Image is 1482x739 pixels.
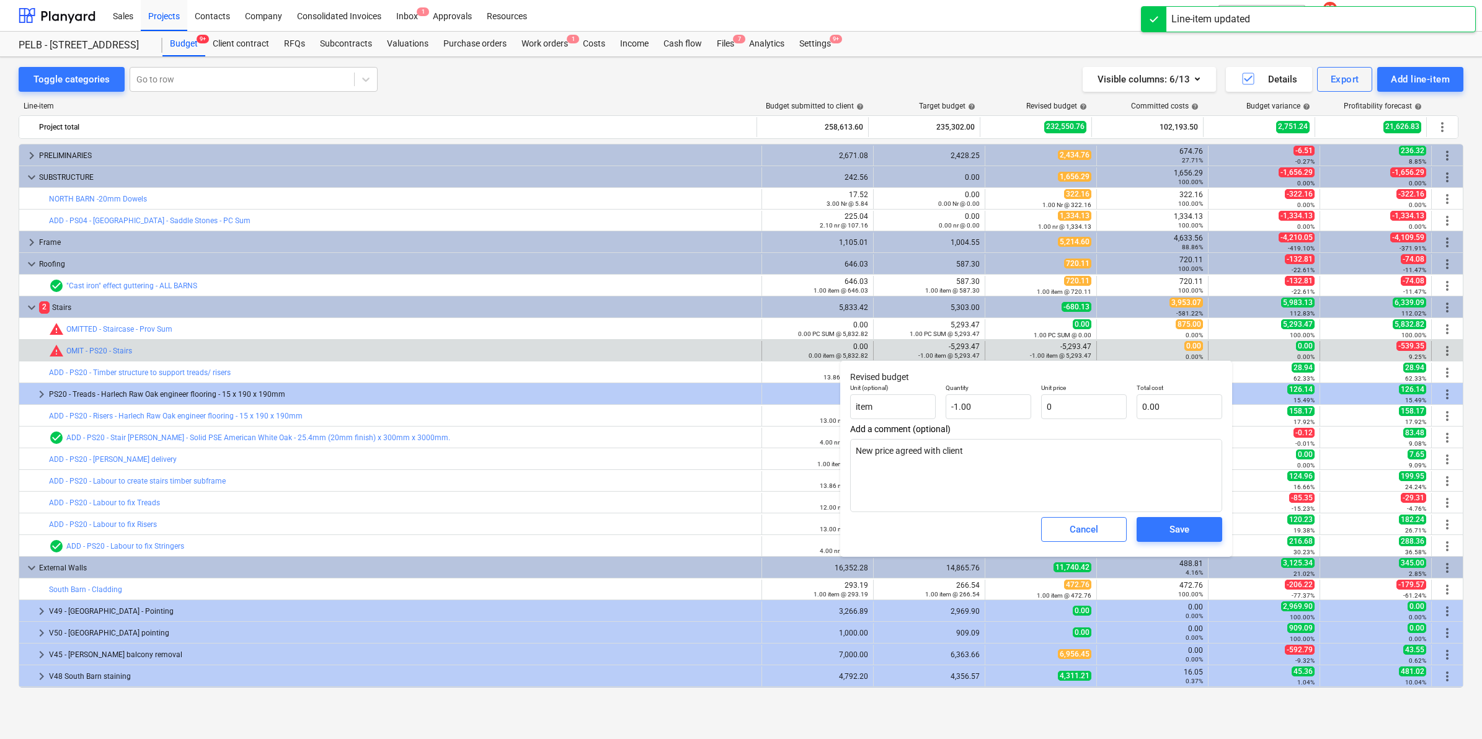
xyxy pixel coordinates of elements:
[1178,200,1203,207] small: 100.00%
[49,216,251,225] a: ADD - PS04 - [GEOGRAPHIC_DATA] - Saddle Stones - PC Sum
[162,32,205,56] div: Budget
[1297,201,1315,208] small: 0.00%
[1288,245,1315,252] small: -419.10%
[1440,213,1455,228] span: More actions
[1401,254,1426,264] span: -74.08
[1440,626,1455,640] span: More actions
[742,32,792,56] a: Analytics
[1409,462,1426,469] small: 9.09%
[1178,222,1203,229] small: 100.00%
[1440,474,1455,489] span: More actions
[66,542,184,551] a: ADD - PS20 - Labour to fix Stringers
[879,173,980,182] div: 0.00
[49,412,303,420] a: ADD - PS20 - Risers - Harlech Raw Oak engineer flooring - 15 x 190 x 190mm
[879,260,980,268] div: 587.30
[1440,365,1455,380] span: More actions
[919,102,975,110] div: Target budget
[1401,493,1426,503] span: -29.31
[1401,276,1426,286] span: -74.08
[514,32,575,56] a: Work orders1
[1064,259,1091,268] span: 720.11
[1390,232,1426,242] span: -4,109.59
[1403,288,1426,295] small: -11.47%
[49,195,147,203] a: NORTH BARN -20mm Dowels
[34,387,49,402] span: keyboard_arrow_right
[1276,121,1310,133] span: 2,751.24
[1317,67,1373,92] button: Export
[850,371,1222,384] p: Revised budget
[1399,536,1426,546] span: 288.36
[1169,521,1189,538] div: Save
[820,417,868,424] small: 13.00 nr @ 74.68
[1440,517,1455,532] span: More actions
[1408,449,1426,459] span: 7.65
[820,429,868,446] div: 919.60
[823,374,868,381] small: 13.86 m @ 3.69
[1285,189,1315,199] span: -322.16
[1409,440,1426,447] small: 9.08%
[1293,484,1315,490] small: 16.66%
[1038,223,1091,230] small: 1.00 nr @ 1,334.13
[820,526,868,533] small: 13.00 nr @ 52.48
[1409,158,1426,165] small: 8.85%
[850,424,1222,434] span: Add a comment (optional)
[49,455,177,464] a: ADD - PS20 - [PERSON_NAME] delivery
[820,407,868,425] div: 970.84
[1440,560,1455,575] span: More actions
[1178,265,1203,272] small: 100.00%
[827,190,868,208] div: 17.52
[1287,471,1315,481] span: 124.96
[1182,244,1203,250] small: 88.86%
[24,257,39,272] span: keyboard_arrow_down
[613,32,656,56] div: Income
[1409,201,1426,208] small: 0.00%
[925,277,980,294] div: 587.30
[798,330,868,337] small: 0.00 PC SUM @ 5,832.82
[814,277,868,294] div: 646.03
[1287,536,1315,546] span: 216.68
[24,148,39,163] span: keyboard_arrow_right
[1102,255,1203,273] div: 720.11
[767,303,868,312] div: 5,833.42
[1293,146,1315,156] span: -6.51
[1287,406,1315,416] span: 158.17
[1293,397,1315,404] small: 15.49%
[1295,158,1315,165] small: -0.27%
[1440,148,1455,163] span: More actions
[1292,288,1315,295] small: -22.61%
[1241,71,1297,87] div: Details
[1405,397,1426,404] small: 15.49%
[49,520,157,529] a: ADD - PS20 - Labour to fix Risers
[938,190,980,208] div: 0.00
[49,477,226,485] a: ADD - PS20 - Labour to create stairs timber subframe
[514,32,575,56] div: Work orders
[1405,375,1426,382] small: 62.33%
[1042,201,1091,208] small: 1.00 Nr @ 322.16
[1137,384,1222,394] p: Total cost
[1131,102,1199,110] div: Committed costs
[767,238,868,247] div: 1,105.01
[1189,103,1199,110] span: help
[1390,167,1426,177] span: -1,656.29
[1279,211,1315,221] span: -1,334.13
[1178,287,1203,294] small: 100.00%
[1290,310,1315,317] small: 112.83%
[767,260,868,268] div: 646.03
[1440,409,1455,423] span: More actions
[1391,71,1450,87] div: Add line-item
[205,32,277,56] a: Client contract
[575,32,613,56] div: Costs
[1279,232,1315,242] span: -4,210.05
[879,151,980,160] div: 2,428.25
[1403,428,1426,438] span: 83.48
[910,321,980,338] div: 5,293.47
[820,439,868,446] small: 4.00 nr @ 229.90
[1440,495,1455,510] span: More actions
[49,278,64,293] span: Line-item has 1 RFQs
[817,451,868,468] div: 84.17
[1383,121,1421,133] span: 21,626.83
[1176,319,1203,329] span: 875.00
[925,287,980,294] small: 1.00 item @ 587.30
[1412,103,1422,110] span: help
[567,35,579,43] span: 1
